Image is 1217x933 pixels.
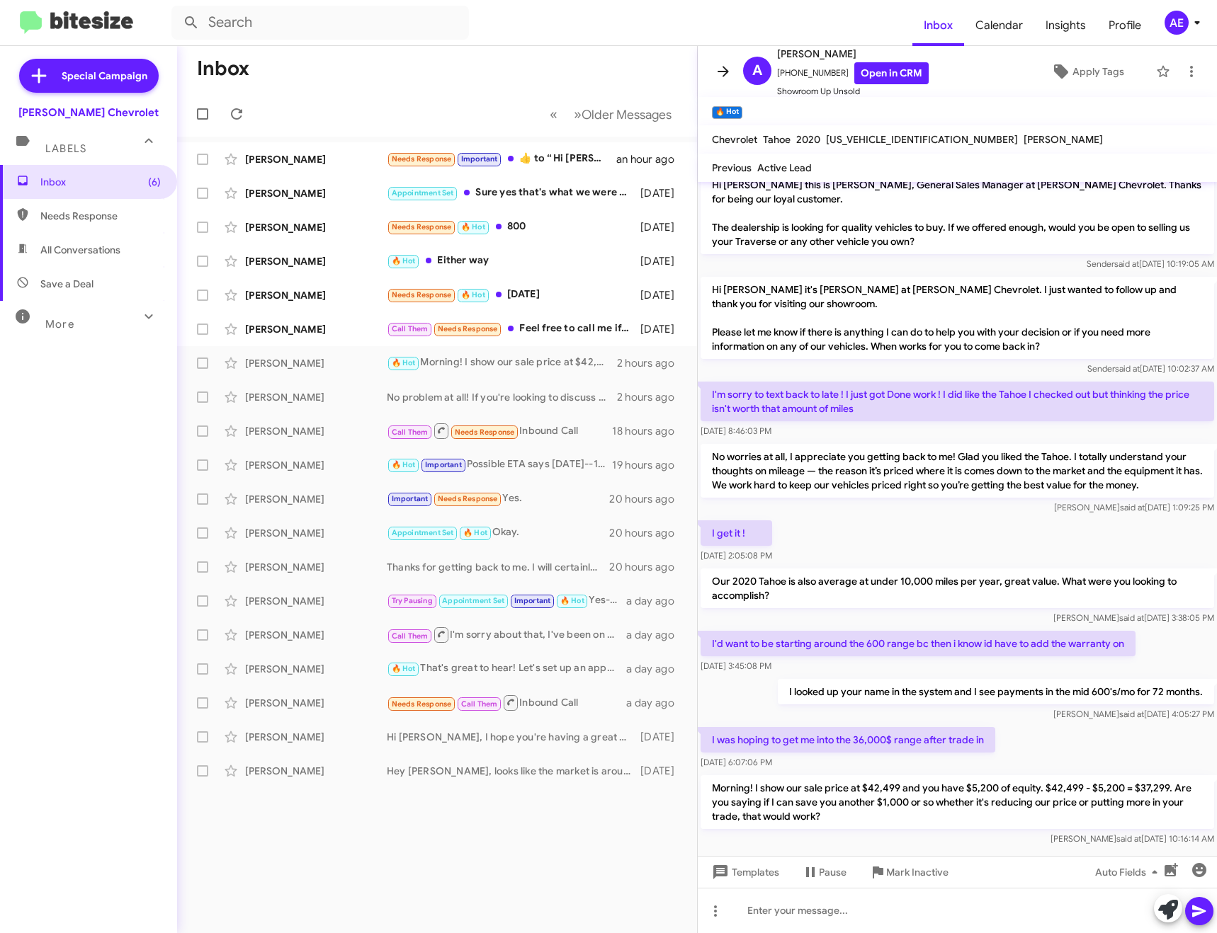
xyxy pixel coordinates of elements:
[387,694,626,711] div: Inbound Call
[826,133,1018,146] span: [US_VEHICLE_IDENTIFICATION_NUMBER]
[245,730,387,744] div: [PERSON_NAME]
[392,290,452,299] span: Needs Response
[701,520,772,546] p: I get it !
[757,161,812,174] span: Active Lead
[387,287,638,303] div: [DATE]
[245,628,387,642] div: [PERSON_NAME]
[626,594,686,608] div: a day ago
[777,45,929,62] span: [PERSON_NAME]
[392,596,433,605] span: Try Pausing
[392,154,452,164] span: Needs Response
[387,593,626,609] div: Yes-- [DATE]-lol-- Thank you!!
[245,254,387,268] div: [PERSON_NAME]
[638,220,686,234] div: [DATE]
[245,356,387,370] div: [PERSON_NAME]
[1116,833,1141,844] span: said at
[245,526,387,540] div: [PERSON_NAME]
[796,133,820,146] span: 2020
[560,596,584,605] span: 🔥 Hot
[777,84,929,98] span: Showroom Up Unsold
[392,358,416,367] span: 🔥 Hot
[387,457,612,473] div: Possible ETA says [DATE]--10/13/25. Although, we have seen them come sooner than expected.
[701,757,772,767] span: [DATE] 6:07:06 PM
[638,288,686,302] div: [DATE]
[701,727,995,752] p: I was hoping to get me into the 36,000$ range after trade in
[1114,258,1139,269] span: said at
[245,662,387,676] div: [PERSON_NAME]
[245,220,387,234] div: [PERSON_NAME]
[550,105,557,123] span: «
[392,428,429,437] span: Call Them
[701,382,1214,421] p: I'm sorry to text back to late ! I just got Done work ! I did like the Tahoe I checked out but th...
[18,105,159,120] div: [PERSON_NAME] Chevrolet
[1095,859,1163,885] span: Auto Fields
[964,5,1034,46] a: Calendar
[609,560,686,574] div: 20 hours ago
[617,390,686,404] div: 2 hours ago
[1026,59,1149,84] button: Apply Tags
[245,458,387,472] div: [PERSON_NAME]
[582,107,672,122] span: Older Messages
[245,424,387,438] div: [PERSON_NAME]
[1084,859,1174,885] button: Auto Fields
[638,730,686,744] div: [DATE]
[1034,5,1097,46] a: Insights
[387,185,638,201] div: Sure yes that's what we were trying to do. I don't think a 2026 would be in our budget maybe a 20...
[912,5,964,46] a: Inbox
[387,730,638,744] div: Hi [PERSON_NAME], I hope you're having a great day! I wanted to see if the truck or vette was bet...
[698,859,791,885] button: Templates
[245,390,387,404] div: [PERSON_NAME]
[463,528,487,537] span: 🔥 Hot
[712,161,752,174] span: Previous
[245,560,387,574] div: [PERSON_NAME]
[1097,5,1153,46] span: Profile
[387,253,638,269] div: Either way
[62,69,147,83] span: Special Campaign
[387,422,612,440] div: Inbound Call
[392,460,416,469] span: 🔥 Hot
[612,458,686,472] div: 19 hours ago
[392,222,452,231] span: Needs Response
[387,491,609,507] div: Yes.
[1024,133,1103,146] span: [PERSON_NAME]
[392,324,429,333] span: Call Them
[1119,709,1144,719] span: said at
[778,679,1214,704] p: I looked up your name in the system and I see payments in the mid 600's/mo for 72 months.
[245,186,387,200] div: [PERSON_NAME]
[701,568,1214,608] p: Our 2020 Tahoe is also average at under 10,000 miles per year, great value. What were you looking...
[854,62,929,84] a: Open in CRM
[387,626,626,643] div: I'm sorry about that, I've been on and off the phone all morning. I'm around if you need me.
[701,425,771,436] span: [DATE] 8:46:03 PM
[40,277,94,291] span: Save a Deal
[461,290,485,299] span: 🔥 Hot
[387,355,617,371] div: Morning! I show our sale price at $42,499 and you have $5,200 of equity. $42,499 - $5,200 = $37,2...
[1054,502,1214,513] span: [PERSON_NAME] [DATE] 1:09:25 PM
[709,859,779,885] span: Templates
[392,256,416,265] span: 🔥 Hot
[701,172,1214,254] p: Hi [PERSON_NAME] this is [PERSON_NAME], General Sales Manager at [PERSON_NAME] Chevrolet. Thanks ...
[514,596,551,605] span: Important
[701,277,1214,359] p: Hi [PERSON_NAME] it's [PERSON_NAME] at [PERSON_NAME] Chevrolet. I just wanted to follow up and th...
[442,596,504,605] span: Appointment Set
[245,492,387,506] div: [PERSON_NAME]
[461,222,485,231] span: 🔥 Hot
[701,550,772,561] span: [DATE] 2:05:08 PM
[886,859,949,885] span: Mark Inactive
[19,59,159,93] a: Special Campaign
[171,6,469,40] input: Search
[40,175,161,189] span: Inbox
[612,424,686,438] div: 18 hours ago
[387,660,626,677] div: That's great to hear! Let's set up an appointment to discuss the details of selling your vehicle....
[148,175,161,189] span: (6)
[438,494,498,503] span: Needs Response
[701,444,1214,498] p: No worries at all, I appreciate you getting back to me! Glad you liked the Tahoe. I totally under...
[387,525,609,541] div: Okay.
[791,859,858,885] button: Pause
[392,528,454,537] span: Appointment Set
[609,492,686,506] div: 20 hours ago
[1072,59,1124,84] span: Apply Tags
[819,859,847,885] span: Pause
[461,154,498,164] span: Important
